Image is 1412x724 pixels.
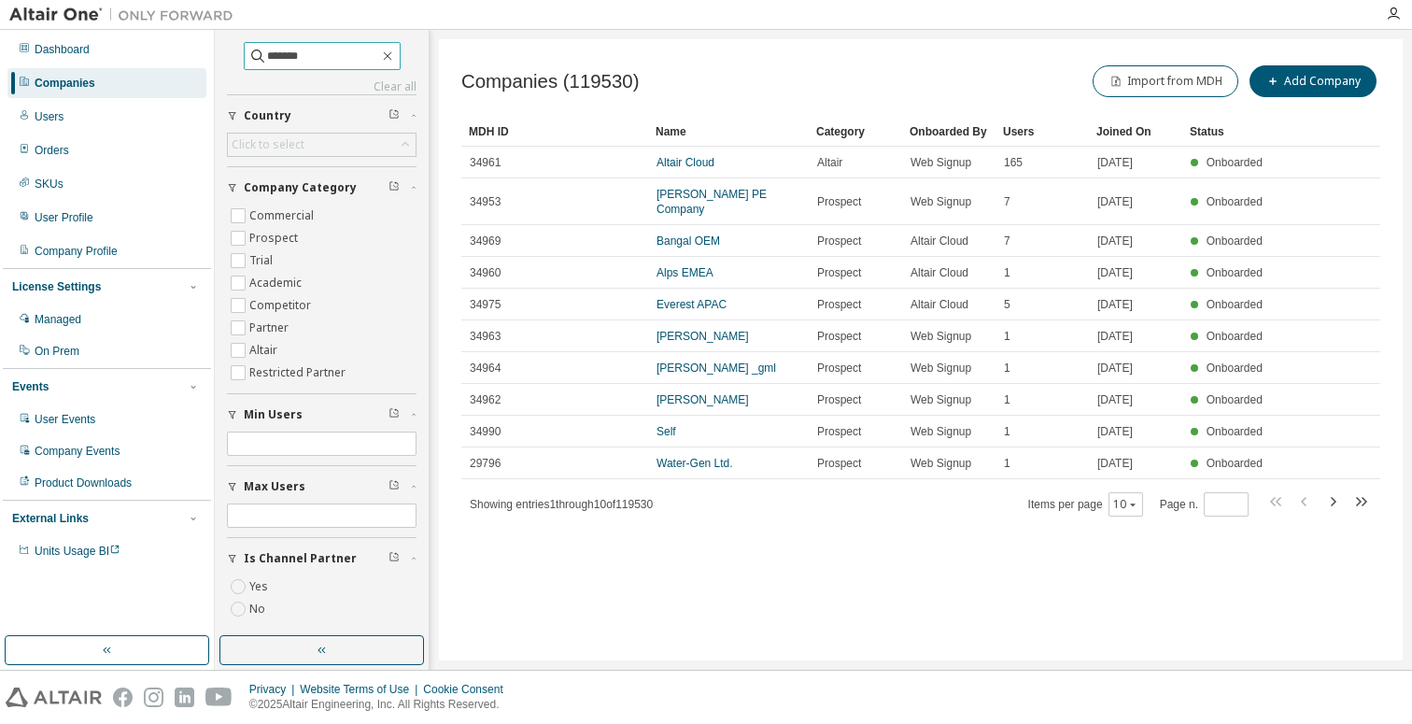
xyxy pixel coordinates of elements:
[1097,456,1133,471] span: [DATE]
[1190,117,1268,147] div: Status
[911,194,971,209] span: Web Signup
[817,194,861,209] span: Prospect
[1207,457,1263,470] span: Onboarded
[817,329,861,344] span: Prospect
[911,329,971,344] span: Web Signup
[1207,298,1263,311] span: Onboarded
[461,71,639,92] span: Companies (119530)
[388,108,400,123] span: Clear filter
[1004,456,1010,471] span: 1
[470,265,501,280] span: 34960
[1003,117,1081,147] div: Users
[1250,65,1377,97] button: Add Company
[1096,117,1175,147] div: Joined On
[249,227,302,249] label: Prospect
[911,265,968,280] span: Altair Cloud
[35,344,79,359] div: On Prem
[1004,424,1010,439] span: 1
[469,117,641,147] div: MDH ID
[657,266,713,279] a: Alps EMEA
[6,688,102,707] img: altair_logo.svg
[470,297,501,312] span: 34975
[1004,392,1010,407] span: 1
[227,538,417,579] button: Is Channel Partner
[1004,297,1010,312] span: 5
[35,545,120,558] span: Units Usage BI
[817,155,842,170] span: Altair
[911,155,971,170] span: Web Signup
[1093,65,1238,97] button: Import from MDH
[817,361,861,376] span: Prospect
[1097,297,1133,312] span: [DATE]
[1097,392,1133,407] span: [DATE]
[657,457,733,470] a: Water-Gen Ltd.
[388,180,400,195] span: Clear filter
[470,456,501,471] span: 29796
[911,361,971,376] span: Web Signup
[244,180,357,195] span: Company Category
[657,156,714,169] a: Altair Cloud
[657,393,749,406] a: [PERSON_NAME]
[35,177,64,192] div: SKUs
[1207,195,1263,208] span: Onboarded
[35,412,95,427] div: User Events
[1207,330,1263,343] span: Onboarded
[817,456,861,471] span: Prospect
[657,330,749,343] a: [PERSON_NAME]
[1207,393,1263,406] span: Onboarded
[1097,329,1133,344] span: [DATE]
[1207,266,1263,279] span: Onboarded
[1160,492,1249,517] span: Page n.
[144,688,163,707] img: instagram.svg
[12,279,101,294] div: License Settings
[1004,155,1023,170] span: 165
[657,362,776,375] a: [PERSON_NAME] _gml
[35,143,69,158] div: Orders
[470,155,501,170] span: 34961
[300,682,423,697] div: Website Terms of Use
[12,379,49,394] div: Events
[249,682,300,697] div: Privacy
[1207,362,1263,375] span: Onboarded
[232,137,304,152] div: Click to select
[35,444,120,459] div: Company Events
[249,205,318,227] label: Commercial
[249,317,292,339] label: Partner
[470,498,653,511] span: Showing entries 1 through 10 of 119530
[35,109,64,124] div: Users
[249,272,305,294] label: Academic
[113,688,133,707] img: facebook.svg
[244,479,305,494] span: Max Users
[244,407,303,422] span: Min Users
[817,424,861,439] span: Prospect
[817,234,861,248] span: Prospect
[1097,194,1133,209] span: [DATE]
[1113,497,1138,512] button: 10
[911,456,971,471] span: Web Signup
[470,194,501,209] span: 34953
[9,6,243,24] img: Altair One
[1004,234,1010,248] span: 7
[388,407,400,422] span: Clear filter
[1097,155,1133,170] span: [DATE]
[657,234,720,248] a: Bangal OEM
[1097,424,1133,439] span: [DATE]
[911,297,968,312] span: Altair Cloud
[35,76,95,91] div: Companies
[911,424,971,439] span: Web Signup
[1004,361,1010,376] span: 1
[910,117,988,147] div: Onboarded By
[1004,329,1010,344] span: 1
[35,210,93,225] div: User Profile
[657,425,676,438] a: Self
[244,551,357,566] span: Is Channel Partner
[249,598,269,620] label: No
[470,392,501,407] span: 34962
[35,312,81,327] div: Managed
[911,392,971,407] span: Web Signup
[657,298,727,311] a: Everest APAC
[1004,194,1010,209] span: 7
[817,265,861,280] span: Prospect
[175,688,194,707] img: linkedin.svg
[227,95,417,136] button: Country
